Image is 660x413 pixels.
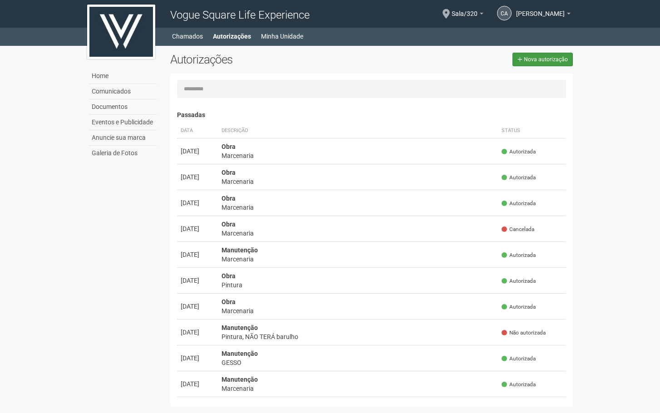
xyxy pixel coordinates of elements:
a: Documentos [89,99,157,115]
div: GESSO [222,358,494,367]
span: Autorizada [502,381,536,388]
strong: Manutenção [222,246,258,254]
span: Autorizada [502,148,536,156]
span: Autorizada [502,174,536,182]
span: Nova autorização [524,56,568,63]
div: [DATE] [181,302,214,311]
a: Chamados [172,30,203,43]
a: Sala/320 [452,11,483,19]
div: [DATE] [181,198,214,207]
div: [DATE] [181,224,214,233]
img: logo.jpg [87,5,155,59]
a: Nova autorização [512,53,573,66]
strong: Manutenção [222,376,258,383]
strong: Obra [222,169,236,176]
div: [DATE] [181,354,214,363]
a: Minha Unidade [261,30,303,43]
a: Eventos e Publicidade [89,115,157,130]
strong: Obra [222,221,236,228]
div: [DATE] [181,147,214,156]
th: Descrição [218,123,498,138]
strong: Obra [222,143,236,150]
span: Sala/320 [452,1,478,17]
span: Autorizada [502,303,536,311]
div: [DATE] [181,250,214,259]
strong: Manutenção [222,324,258,331]
a: Autorizações [213,30,251,43]
span: Autorizada [502,277,536,285]
div: Marcenaria [222,151,494,160]
div: Marcenaria [222,229,494,238]
a: Comunicados [89,84,157,99]
span: Não autorizada [502,329,546,337]
span: Vogue Square Life Experience [170,9,310,21]
a: CA [497,6,512,20]
div: Marcenaria [222,177,494,186]
span: Autorizada [502,251,536,259]
div: [DATE] [181,172,214,182]
h4: Passadas [177,112,566,118]
div: Marcenaria [222,306,494,315]
span: Caroline Antunes Venceslau Resende [516,1,565,17]
div: Marcenaria [222,203,494,212]
strong: Manutenção [222,350,258,357]
span: Autorizada [502,200,536,207]
th: Data [177,123,218,138]
div: Marcenaria [222,384,494,393]
a: Home [89,69,157,84]
strong: Obra [222,272,236,280]
div: [DATE] [181,379,214,388]
a: [PERSON_NAME] [516,11,571,19]
div: Pintura [222,280,494,290]
a: Anuncie sua marca [89,130,157,146]
a: Galeria de Fotos [89,146,157,161]
span: Cancelada [502,226,534,233]
h2: Autorizações [170,53,364,66]
div: [DATE] [181,328,214,337]
div: Marcenaria [222,255,494,264]
div: Pintura, NÃO TERÁ barulho [222,332,494,341]
div: [DATE] [181,276,214,285]
strong: Obra [222,195,236,202]
th: Status [498,123,566,138]
strong: Obra [222,298,236,305]
span: Autorizada [502,355,536,363]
